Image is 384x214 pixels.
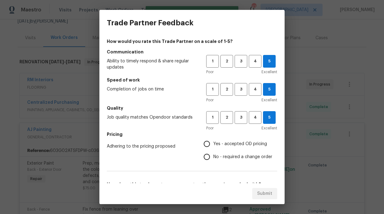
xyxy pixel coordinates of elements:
div: Pricing [204,137,277,163]
h5: How does this trade partner compare to others you’ve worked with? [107,181,277,187]
button: 4 [249,83,261,96]
span: Yes - accepted OD pricing [213,141,267,147]
span: Poor [206,69,214,75]
button: 1 [206,55,219,68]
span: Ability to timely respond & share regular updates [107,58,196,70]
h5: Pricing [107,131,277,137]
span: 5 [263,86,275,93]
span: 4 [249,86,261,93]
span: Excellent [261,97,277,103]
button: 3 [235,83,247,96]
button: 2 [220,111,233,124]
span: Excellent [261,69,277,75]
span: Excellent [261,125,277,131]
button: 1 [206,83,219,96]
h5: Speed of work [107,77,277,83]
span: 3 [235,58,247,65]
h5: Communication [107,49,277,55]
span: 2 [221,114,232,121]
span: 5 [263,58,275,65]
span: Poor [206,97,214,103]
span: 2 [221,86,232,93]
span: Job quality matches Opendoor standards [107,114,196,120]
span: 2 [221,58,232,65]
button: 5 [263,111,276,124]
span: Poor [206,125,214,131]
span: Adhering to the pricing proposed [107,143,194,149]
h4: How would you rate this Trade Partner on a scale of 1-5? [107,38,277,44]
button: 2 [220,83,233,96]
span: 1 [207,86,218,93]
button: 3 [235,55,247,68]
button: 4 [249,111,261,124]
button: 5 [263,83,276,96]
button: 3 [235,111,247,124]
button: 1 [206,111,219,124]
span: 5 [263,114,275,121]
span: 4 [249,58,261,65]
h3: Trade Partner Feedback [107,19,194,27]
span: 3 [235,86,247,93]
button: 5 [263,55,276,68]
span: No - required a change order [213,154,272,160]
button: 4 [249,55,261,68]
span: 1 [207,114,218,121]
span: 4 [249,114,261,121]
button: 2 [220,55,233,68]
span: Completion of jobs on time [107,86,196,92]
span: 3 [235,114,247,121]
h5: Quality [107,105,277,111]
span: 1 [207,58,218,65]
